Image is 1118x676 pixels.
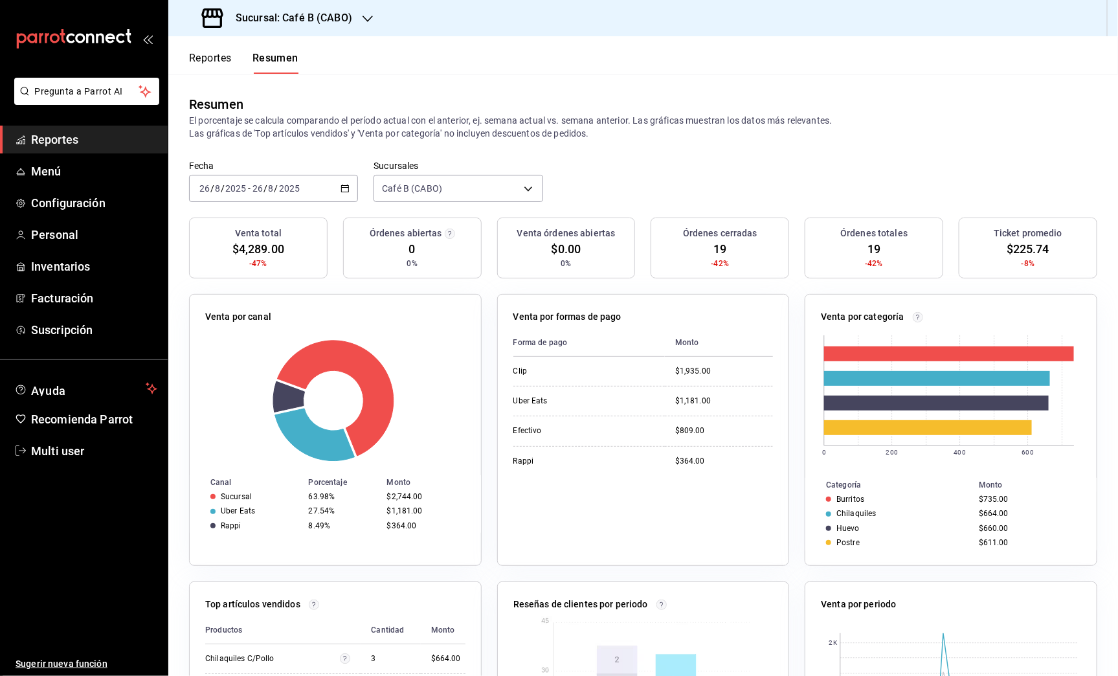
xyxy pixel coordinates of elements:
[517,227,616,240] h3: Venta órdenes abiertas
[675,425,773,436] div: $809.00
[252,52,298,74] button: Resumen
[309,521,377,530] div: 8.49%
[994,227,1062,240] h3: Ticket promedio
[142,34,153,44] button: open_drawer_menu
[840,227,908,240] h3: Órdenes totales
[214,183,221,194] input: --
[189,162,358,171] label: Fecha
[836,524,860,533] div: Huevo
[221,521,241,530] div: Rappi
[513,396,643,407] div: Uber Eats
[225,183,247,194] input: ----
[421,616,465,644] th: Monto
[665,329,773,357] th: Monto
[513,456,643,467] div: Rappi
[867,240,880,258] span: 19
[210,183,214,194] span: /
[31,289,157,307] span: Facturación
[552,240,581,258] span: $0.00
[713,240,726,258] span: 19
[370,227,442,240] h3: Órdenes abiertas
[431,653,465,664] div: $664.00
[274,183,278,194] span: /
[382,475,481,490] th: Monto
[278,183,300,194] input: ----
[513,329,665,357] th: Forma de pago
[387,521,460,530] div: $364.00
[836,538,860,547] div: Postre
[199,183,210,194] input: --
[683,227,757,240] h3: Órdenes cerradas
[1022,449,1034,456] text: 600
[836,495,864,504] div: Burritos
[263,183,267,194] span: /
[14,78,159,105] button: Pregunta a Parrot AI
[407,258,418,269] span: 0%
[35,85,139,98] span: Pregunta a Parrot AI
[205,616,361,644] th: Productos
[235,227,282,240] h3: Venta total
[382,182,442,195] span: Café B (CABO)
[387,492,460,501] div: $2,744.00
[190,475,304,490] th: Canal
[205,598,300,611] p: Top artículos vendidos
[221,183,225,194] span: /
[205,310,271,324] p: Venta por canal
[189,95,243,114] div: Resumen
[221,492,252,501] div: Sucursal
[31,226,157,243] span: Personal
[248,183,251,194] span: -
[561,258,571,269] span: 0%
[979,538,1076,547] div: $611.00
[836,509,876,518] div: Chilaquiles
[232,240,284,258] span: $4,289.00
[821,310,904,324] p: Venta por categoría
[513,366,643,377] div: Clip
[221,506,255,515] div: Uber Eats
[31,381,140,396] span: Ayuda
[387,506,460,515] div: $1,181.00
[31,411,157,428] span: Recomienda Parrot
[309,506,377,515] div: 27.54%
[979,509,1076,518] div: $664.00
[16,657,157,671] span: Sugerir nueva función
[205,653,335,664] div: Chilaquiles C/Pollo
[189,52,232,74] button: Reportes
[974,478,1097,492] th: Monto
[513,310,621,324] p: Venta por formas de pago
[31,194,157,212] span: Configuración
[361,616,420,644] th: Cantidad
[189,114,1097,140] p: El porcentaje se calcula comparando el período actual con el anterior, ej. semana actual vs. sema...
[675,366,773,377] div: $1,935.00
[865,258,883,269] span: -42%
[31,442,157,460] span: Multi user
[979,524,1076,533] div: $660.00
[9,94,159,107] a: Pregunta a Parrot AI
[513,598,648,611] p: Reseñas de clientes por periodo
[886,449,898,456] text: 200
[340,653,350,664] svg: Artículos relacionados por el SKU: Chilaquiles C/Pollo (2.000000), Chilaquiles C/pollo (1.000000)
[31,258,157,275] span: Inventarios
[829,640,838,647] text: 2K
[31,131,157,148] span: Reportes
[371,653,410,664] div: 3
[409,240,416,258] span: 0
[675,456,773,467] div: $364.00
[675,396,773,407] div: $1,181.00
[979,495,1076,504] div: $735.00
[821,598,896,611] p: Venta por periodo
[822,449,826,456] text: 0
[249,258,267,269] span: -47%
[304,475,382,490] th: Porcentaje
[189,52,298,74] div: navigation tabs
[954,449,966,456] text: 400
[31,163,157,180] span: Menú
[805,478,974,492] th: Categoría
[252,183,263,194] input: --
[513,425,643,436] div: Efectivo
[374,162,542,171] label: Sucursales
[1007,240,1049,258] span: $225.74
[225,10,352,26] h3: Sucursal: Café B (CABO)
[309,492,377,501] div: 63.98%
[31,321,157,339] span: Suscripción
